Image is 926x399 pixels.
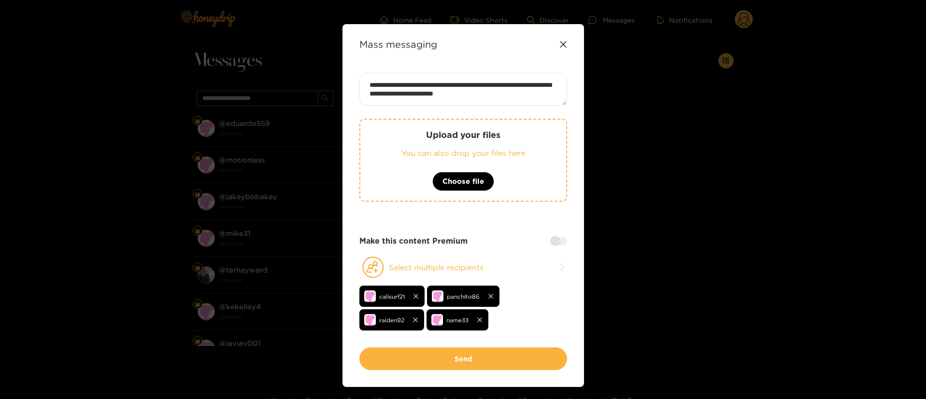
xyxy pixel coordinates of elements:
[431,314,443,326] img: no-avatar.png
[359,39,437,50] strong: Mass messaging
[359,235,468,247] strong: Make this content Premium
[359,256,567,278] button: Select multiple recipients
[432,290,443,302] img: no-avatar.png
[447,291,480,302] span: panchito86
[364,314,376,326] img: no-avatar.png
[446,315,469,326] span: name33
[364,290,376,302] img: no-avatar.png
[442,176,484,187] span: Choose file
[379,315,404,326] span: raiden92
[380,129,547,140] p: Upload your files
[379,291,405,302] span: calisurf21
[380,148,547,159] p: You can also drop your files here
[432,172,494,191] button: Choose file
[359,347,567,370] button: Send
